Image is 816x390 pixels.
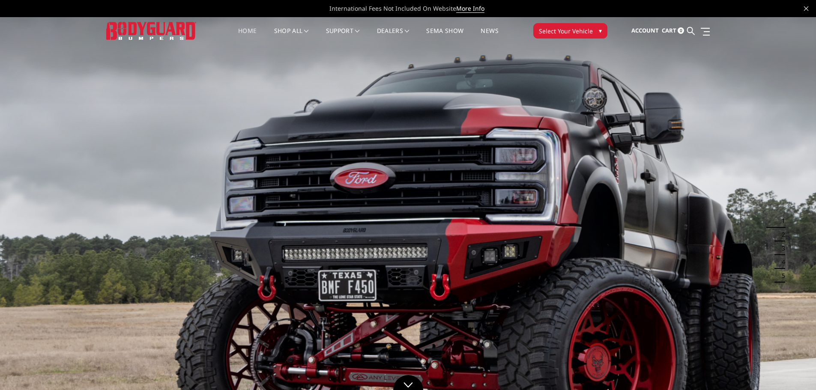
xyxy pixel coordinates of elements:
span: 0 [678,27,684,34]
button: 5 of 5 [777,269,785,283]
a: Account [631,19,659,42]
a: SEMA Show [426,28,463,45]
img: BODYGUARD BUMPERS [106,22,196,39]
button: Select Your Vehicle [533,23,607,39]
button: 3 of 5 [777,241,785,255]
a: News [481,28,498,45]
button: 1 of 5 [777,214,785,228]
span: Cart [662,27,676,34]
a: Dealers [377,28,409,45]
button: 2 of 5 [777,228,785,241]
span: ▾ [599,26,602,35]
button: 4 of 5 [777,255,785,269]
span: Account [631,27,659,34]
a: More Info [456,4,484,13]
iframe: Chat Widget [773,349,816,390]
a: Click to Down [393,375,423,390]
span: Select Your Vehicle [539,27,593,36]
a: Support [326,28,360,45]
a: Home [238,28,257,45]
a: shop all [274,28,309,45]
a: Cart 0 [662,19,684,42]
